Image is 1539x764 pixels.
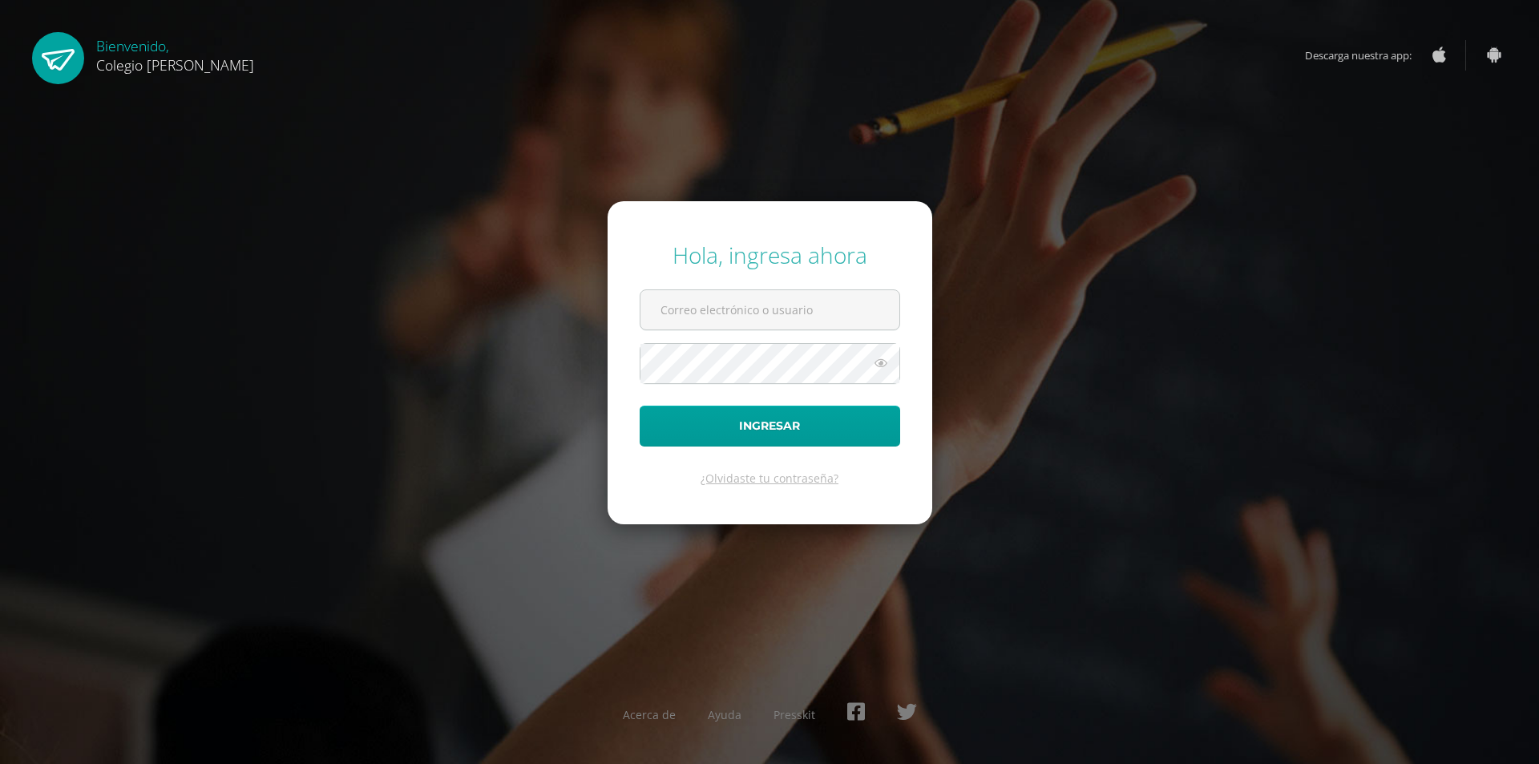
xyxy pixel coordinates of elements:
[708,707,741,722] a: Ayuda
[640,406,900,447] button: Ingresar
[96,55,254,75] span: Colegio [PERSON_NAME]
[1305,40,1428,71] span: Descarga nuestra app:
[623,707,676,722] a: Acerca de
[774,707,815,722] a: Presskit
[640,290,899,329] input: Correo electrónico o usuario
[701,471,838,486] a: ¿Olvidaste tu contraseña?
[96,32,254,75] div: Bienvenido,
[640,240,900,270] div: Hola, ingresa ahora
